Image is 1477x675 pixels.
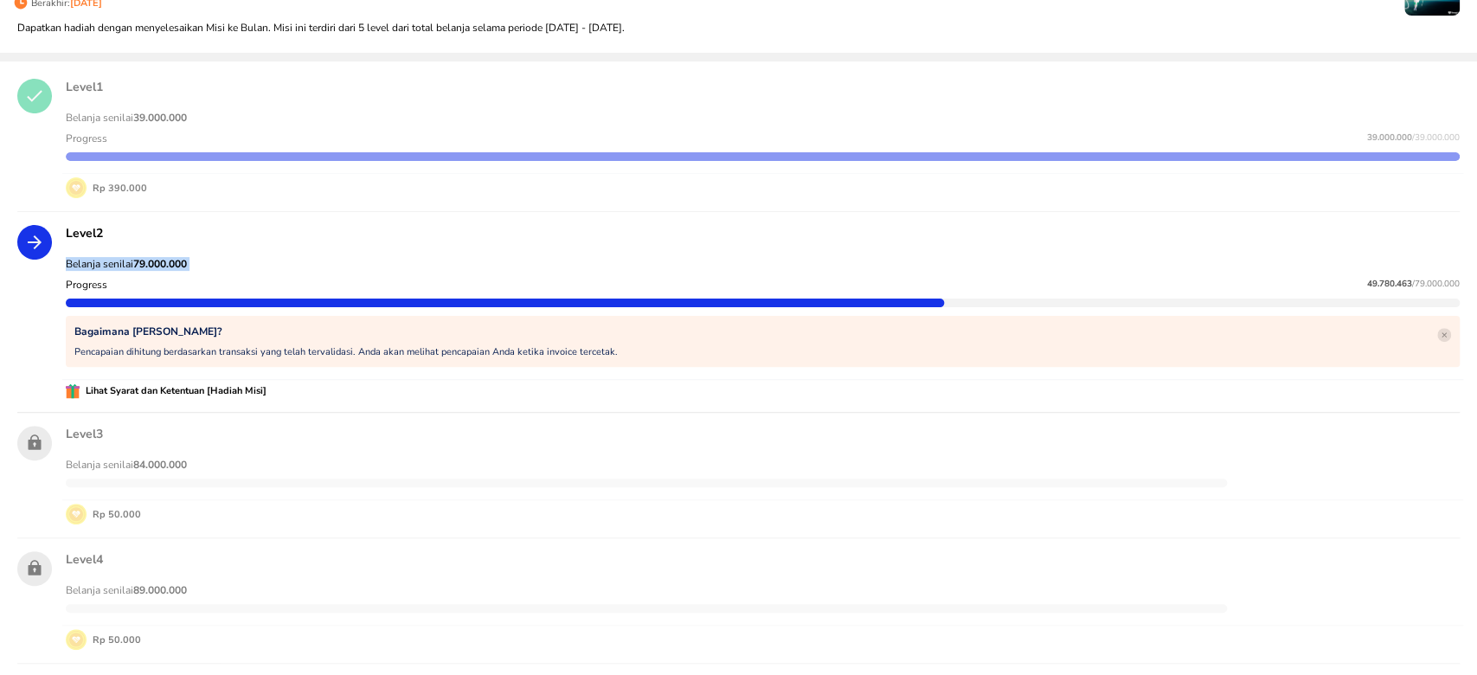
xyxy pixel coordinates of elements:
[87,633,141,647] p: Rp 50.000
[66,132,107,145] p: Progress
[66,551,1460,568] p: Level 4
[1412,132,1460,144] span: / 39.000.000
[66,257,187,271] span: Belanja senilai
[66,458,187,472] span: Belanja senilai
[133,458,187,472] strong: 84.000.000
[66,225,1460,241] p: Level 2
[80,383,267,399] p: Lihat Syarat dan Ketentuan [Hadiah Misi]
[74,345,618,358] p: Pencapaian dihitung berdasarkan transaksi yang telah tervalidasi. Anda akan melihat pencapaian An...
[66,583,187,597] span: Belanja senilai
[133,111,187,125] strong: 39.000.000
[66,79,1460,95] p: Level 1
[17,20,1460,35] p: Dapatkan hadiah dengan menyelesaikan Misi ke Bulan. Misi ini terdiri dari 5 level dari total bela...
[1367,132,1412,144] span: 39.000.000
[87,181,147,196] p: Rp 390.000
[74,325,618,338] p: Bagaimana [PERSON_NAME]?
[66,278,107,292] p: Progress
[133,257,187,271] strong: 79.000.000
[66,426,1460,442] p: Level 3
[1367,278,1412,290] span: 49.780.463
[87,507,141,522] p: Rp 50.000
[66,111,187,125] span: Belanja senilai
[133,583,187,597] strong: 89.000.000
[1412,278,1460,290] span: / 79.000.000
